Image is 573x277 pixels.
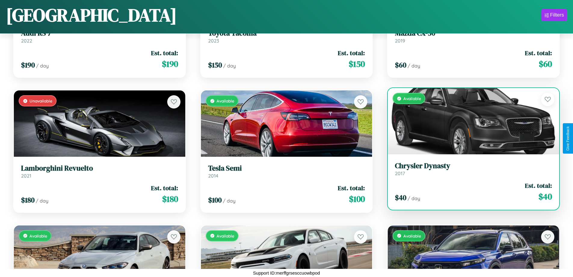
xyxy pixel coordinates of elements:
span: 2017 [395,170,405,176]
span: / day [408,195,420,201]
span: / day [223,198,236,204]
a: Audi RS 72022 [21,29,178,44]
span: Unavailable [29,98,52,103]
span: Available [217,233,234,238]
div: Filters [550,12,564,18]
h3: Toyota Tacoma [208,29,365,38]
p: Support ID: merffgrsesccuowbpod [253,269,320,277]
span: 2023 [208,38,219,44]
h3: Mazda CX-50 [395,29,552,38]
span: $ 150 [208,60,222,70]
div: Give Feedback [566,126,570,151]
span: Est. total: [338,184,365,192]
h3: Tesla Semi [208,164,365,173]
h1: [GEOGRAPHIC_DATA] [6,3,177,27]
span: $ 180 [21,195,35,205]
span: $ 100 [349,193,365,205]
span: / day [223,63,236,69]
span: Available [29,233,47,238]
a: Chrysler Dynasty2017 [395,162,552,176]
span: 2019 [395,38,405,44]
span: $ 60 [539,58,552,70]
span: Est. total: [525,181,552,190]
h3: Audi RS 7 [21,29,178,38]
a: Toyota Tacoma2023 [208,29,365,44]
span: $ 60 [395,60,406,70]
h3: Chrysler Dynasty [395,162,552,170]
span: Available [403,96,421,101]
span: 2014 [208,173,218,179]
a: Lamborghini Revuelto2021 [21,164,178,179]
span: $ 40 [395,193,406,203]
h3: Lamborghini Revuelto [21,164,178,173]
a: Tesla Semi2014 [208,164,365,179]
span: Est. total: [151,184,178,192]
span: $ 180 [162,193,178,205]
span: Est. total: [525,49,552,57]
span: $ 190 [162,58,178,70]
span: / day [408,63,420,69]
span: $ 150 [349,58,365,70]
a: Mazda CX-502019 [395,29,552,44]
span: / day [36,63,49,69]
span: $ 190 [21,60,35,70]
span: Est. total: [151,49,178,57]
span: Est. total: [338,49,365,57]
button: Filters [541,9,567,21]
span: Available [403,233,421,238]
span: $ 100 [208,195,222,205]
span: 2022 [21,38,32,44]
span: 2021 [21,173,31,179]
span: Available [217,98,234,103]
span: $ 40 [538,190,552,203]
span: / day [36,198,48,204]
